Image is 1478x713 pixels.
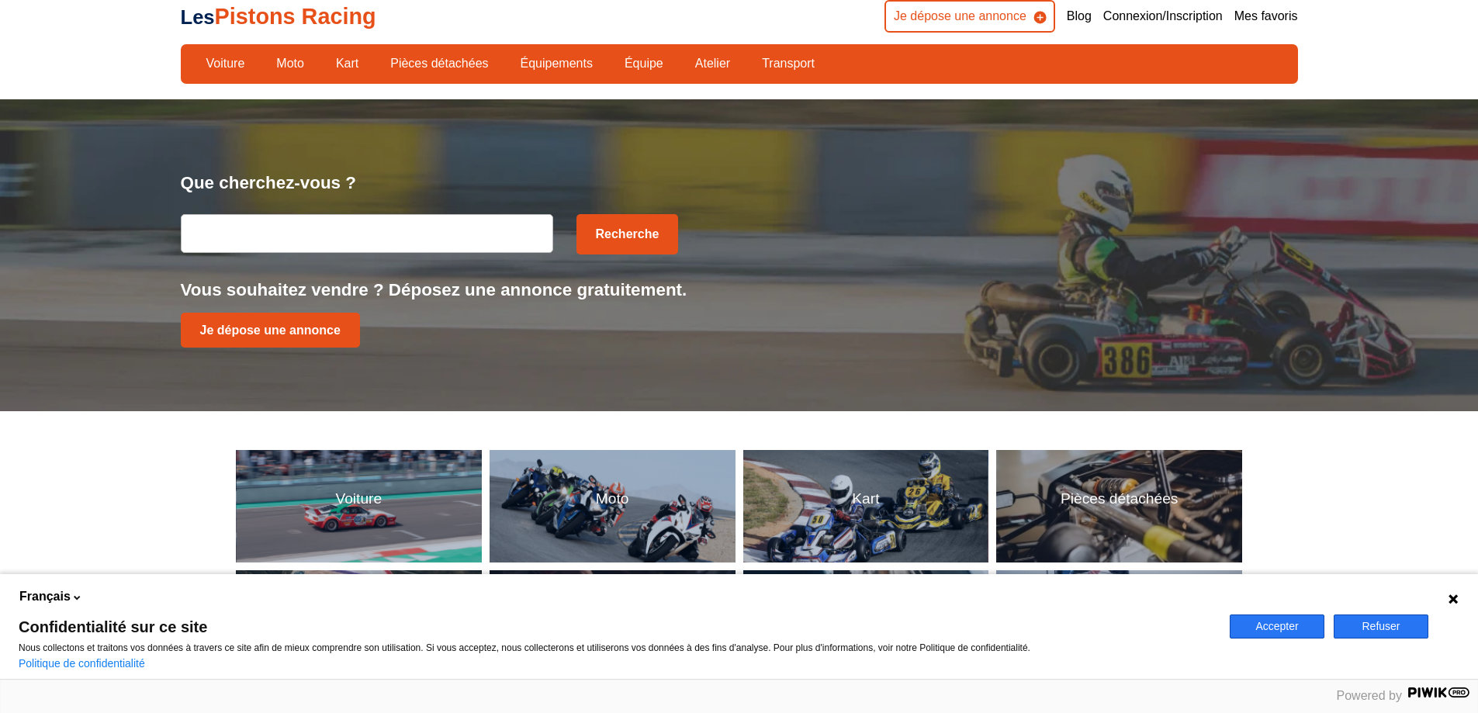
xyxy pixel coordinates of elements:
a: ÉquipementsÉquipements [236,570,482,683]
p: Moto [596,489,629,510]
a: Équipe [614,50,673,77]
a: Blog [1067,8,1092,25]
a: Moto [266,50,314,77]
a: Transport [752,50,825,77]
a: Politique de confidentialité [19,657,145,670]
span: Confidentialité sur ce site [19,619,1211,635]
a: Pièces détachéesPièces détachées [996,450,1242,562]
a: Équipements [511,50,603,77]
button: Recherche [576,214,679,254]
span: Les [181,6,215,28]
p: Voiture [335,489,382,510]
button: Accepter [1230,614,1324,639]
p: Pièces détachées [1061,489,1178,510]
p: Nous collectons et traitons vos données à travers ce site afin de mieux comprendre son utilisatio... [19,642,1211,653]
p: Kart [852,489,879,510]
a: KartKart [743,450,989,562]
a: Voiture [196,50,255,77]
span: Powered by [1337,689,1403,702]
a: Kart [326,50,369,77]
a: AtelierAtelier [743,570,989,683]
a: MotoMoto [490,450,736,562]
a: Je dépose une annonce [181,313,360,348]
a: Pièces détachées [380,50,498,77]
a: Connexion/Inscription [1103,8,1223,25]
span: Français [19,588,71,605]
a: Atelier [685,50,740,77]
a: ÉquipeÉquipe [490,570,736,683]
a: TransportTransport [996,570,1242,683]
p: Que cherchez-vous ? [181,171,1298,195]
p: Vous souhaitez vendre ? Déposez une annonce gratuitement. [181,278,1298,302]
button: Refuser [1334,614,1428,639]
a: LesPistons Racing [181,4,376,29]
a: VoitureVoiture [236,450,482,562]
a: Mes favoris [1234,8,1298,25]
